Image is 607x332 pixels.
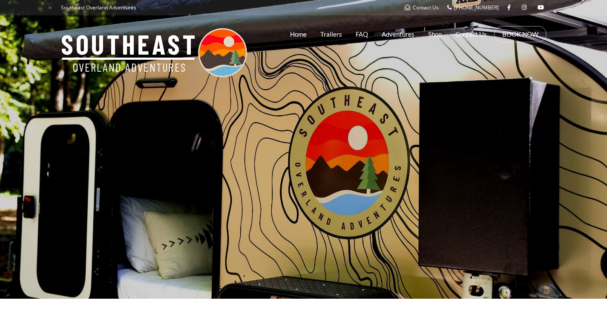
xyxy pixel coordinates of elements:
a: Contact Us [455,23,487,45]
a: Home [290,23,307,45]
span: [PHONE_NUMBER] [454,4,499,11]
a: Contact Us [405,4,439,11]
a: BOOK NOW [502,30,538,38]
img: Southeast Overland Adventures [61,28,247,77]
p: Southeast Overland Adventures [61,2,136,13]
a: [PHONE_NUMBER] [447,4,499,11]
span: Contact Us [413,4,439,11]
a: Trailers [320,23,342,45]
a: Adventures [382,23,414,45]
a: Shop [428,23,442,45]
a: FAQ [356,23,368,45]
